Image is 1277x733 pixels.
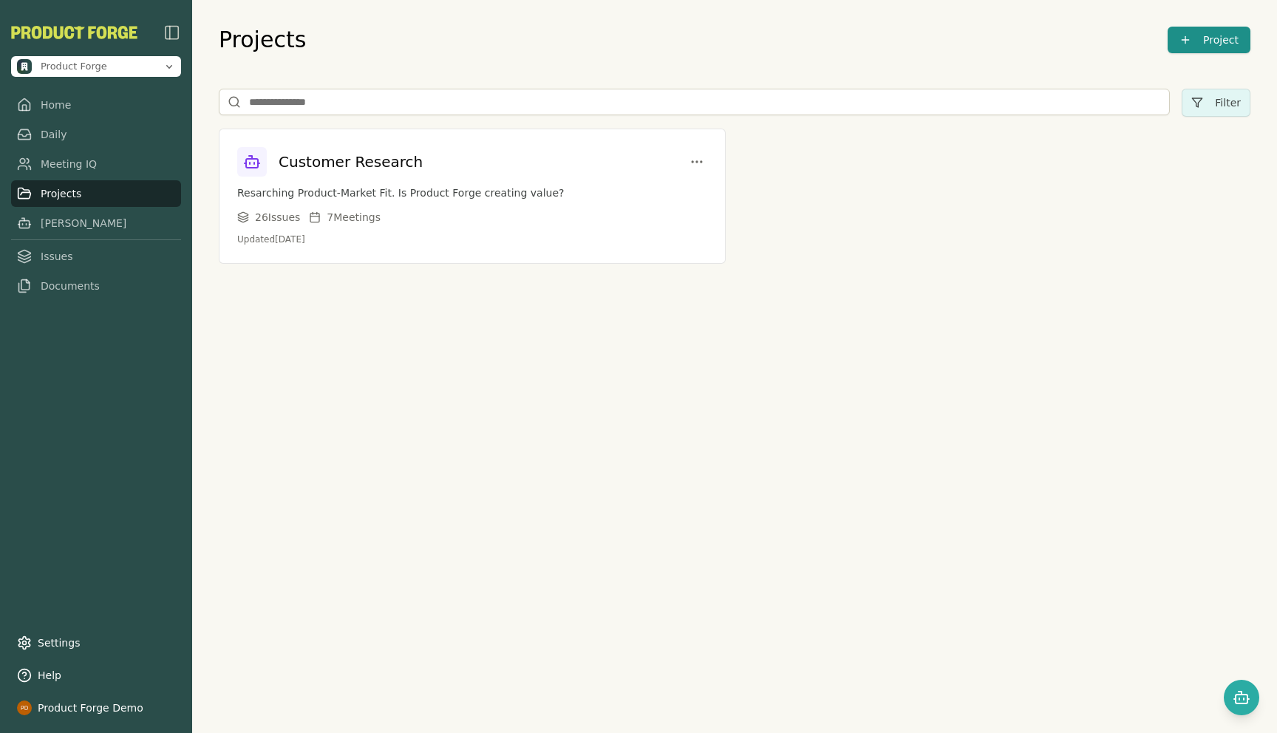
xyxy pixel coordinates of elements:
[11,121,181,148] a: Daily
[11,180,181,207] a: Projects
[1168,27,1250,53] button: Project
[11,273,181,299] a: Documents
[687,151,707,172] button: Project options
[11,210,181,236] a: [PERSON_NAME]
[11,630,181,656] a: Settings
[11,695,181,721] button: Product Forge Demo
[11,26,137,39] button: PF-Logo
[255,210,300,225] span: 26 Issue s
[11,26,137,39] img: Product Forge
[219,27,306,53] h1: Projects
[17,700,32,715] img: profile
[237,233,707,245] p: Updated [DATE]
[279,151,423,172] h3: Customer Research
[11,662,181,689] button: Help
[327,210,381,225] span: 7 Meeting s
[11,56,181,77] button: Open organization switcher
[1224,680,1259,715] button: Open chat
[11,151,181,177] a: Meeting IQ
[1182,89,1250,117] button: Filter
[11,92,181,118] a: Home
[41,60,107,73] span: Product Forge
[163,24,181,41] img: sidebar
[11,243,181,270] a: Issues
[237,185,707,201] p: Resarching Product-Market Fit. Is Product Forge creating value?
[17,59,32,74] img: Product Forge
